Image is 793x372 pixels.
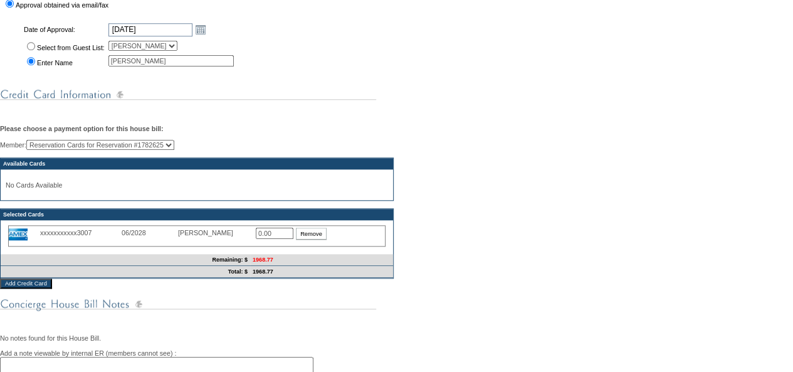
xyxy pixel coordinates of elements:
td: 1968.77 [250,266,393,278]
a: Open the calendar popup. [194,23,207,36]
td: Total: $ [1,266,250,278]
td: 1968.77 [250,254,393,266]
td: Remaining: $ [1,254,250,266]
input: Remove [296,228,327,240]
td: Selected Cards [1,209,393,220]
td: Available Cards [1,158,393,169]
p: No Cards Available [6,181,388,189]
label: Select from Guest List: [37,44,105,51]
div: xxxxxxxxxxx3007 [40,229,122,236]
div: 06/2028 [122,229,178,236]
label: Approval obtained via email/fax [16,1,108,9]
td: Date of Approval: [23,21,106,38]
label: Enter Name [37,59,73,66]
img: icon_cc_amex.gif [9,228,28,240]
div: [PERSON_NAME] [178,229,241,236]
